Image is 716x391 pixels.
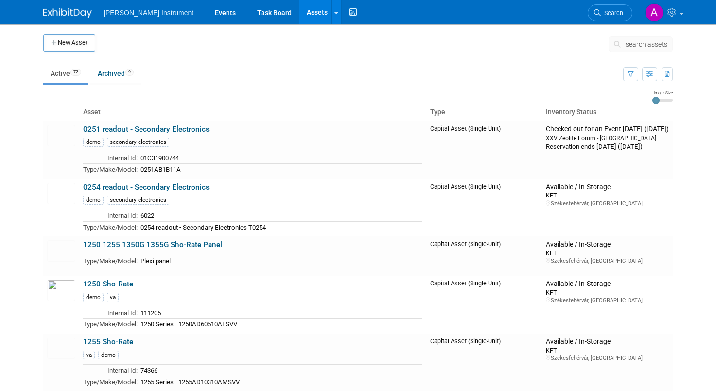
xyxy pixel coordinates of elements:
[426,121,542,178] td: Capital Asset (Single-Unit)
[138,365,422,376] td: 74366
[83,338,133,346] a: 1255 Sho-Rate
[83,319,138,330] td: Type/Make/Model:
[83,293,104,302] div: demo
[546,142,669,151] div: Reservation ends [DATE] ([DATE])
[652,90,673,96] div: Image Size
[546,240,669,249] div: Available / In-Storage
[546,134,669,142] div: XXV Zeolite Forum - [GEOGRAPHIC_DATA]
[83,365,138,376] td: Internal Id:
[107,293,119,302] div: va
[626,40,667,48] span: search assets
[138,152,422,164] td: 01C31900744
[546,280,669,288] div: Available / In-Storage
[83,280,133,288] a: 1250 Sho-Rate
[83,221,138,232] td: Type/Make/Model:
[125,69,134,76] span: 9
[601,9,623,17] span: Search
[138,221,422,232] td: 0254 readout - Secondary Electronics T0254
[138,255,422,266] td: Plexi panel
[70,69,81,76] span: 72
[609,36,673,52] button: search assets
[546,125,669,134] div: Checked out for an Event [DATE] ([DATE])
[83,240,222,249] a: 1250 1255 1350G 1355G Sho-Rate Panel
[83,376,138,388] td: Type/Make/Model:
[79,104,426,121] th: Asset
[90,64,141,83] a: Archived9
[138,319,422,330] td: 1250 Series - 1250AD60510ALSVV
[138,210,422,222] td: 6022
[107,138,169,147] div: secondary electronics
[546,183,669,192] div: Available / In-Storage
[546,200,669,207] div: Székesfehérvár, [GEOGRAPHIC_DATA]
[426,104,542,121] th: Type
[426,236,542,276] td: Capital Asset (Single-Unit)
[83,195,104,205] div: demo
[83,255,138,266] td: Type/Make/Model:
[546,288,669,297] div: KFT
[83,125,210,134] a: 0251 readout - Secondary Electronics
[426,276,542,334] td: Capital Asset (Single-Unit)
[138,307,422,319] td: 111205
[546,346,669,355] div: KFT
[426,179,542,237] td: Capital Asset (Single-Unit)
[138,163,422,175] td: 0251AB1B11A
[83,183,210,192] a: 0254 readout - Secondary Electronics
[546,338,669,346] div: Available / In-Storage
[645,3,664,22] img: André den Haan
[546,297,669,304] div: Székesfehérvár, [GEOGRAPHIC_DATA]
[83,351,95,360] div: va
[43,64,88,83] a: Active72
[546,355,669,362] div: Székesfehérvár, [GEOGRAPHIC_DATA]
[107,195,169,205] div: secondary electronics
[104,9,193,17] span: [PERSON_NAME] Instrument
[546,257,669,265] div: Székesfehérvár, [GEOGRAPHIC_DATA]
[83,163,138,175] td: Type/Make/Model:
[138,376,422,388] td: 1255 Series - 1255AD10310AMSVV
[43,8,92,18] img: ExhibitDay
[546,191,669,199] div: KFT
[83,210,138,222] td: Internal Id:
[98,351,119,360] div: demo
[588,4,632,21] a: Search
[546,249,669,257] div: KFT
[43,34,95,52] button: New Asset
[83,307,138,319] td: Internal Id:
[83,138,104,147] div: demo
[83,152,138,164] td: Internal Id:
